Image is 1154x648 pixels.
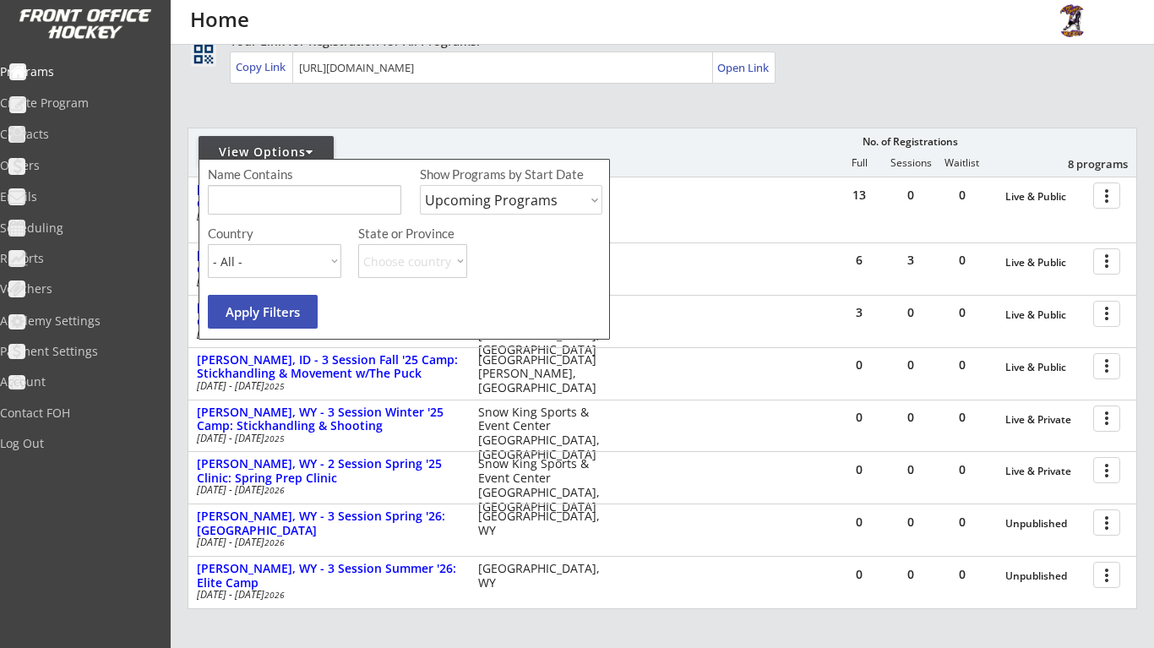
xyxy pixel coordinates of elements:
[197,433,455,444] div: [DATE] - [DATE]
[191,41,216,67] button: qr_code
[1093,182,1120,209] button: more_vert
[937,359,988,371] div: 0
[197,353,460,382] div: [PERSON_NAME], ID - 3 Session Fall '25 Camp: Stickhandling & Movement w/The Puck
[885,157,936,169] div: Sessions
[857,136,962,148] div: No. of Registrations
[197,590,455,600] div: [DATE] - [DATE]
[478,457,611,514] div: Snow King Sports & Event Center [GEOGRAPHIC_DATA], [GEOGRAPHIC_DATA]
[717,61,770,75] div: Open Link
[264,536,285,548] em: 2026
[478,353,611,395] div: [GEOGRAPHIC_DATA] [PERSON_NAME], [GEOGRAPHIC_DATA]
[197,509,460,538] div: [PERSON_NAME], WY - 3 Session Spring '26: [GEOGRAPHIC_DATA]
[197,485,455,495] div: [DATE] - [DATE]
[937,464,988,476] div: 0
[197,301,460,329] div: [PERSON_NAME], WY - 2 Session Fall '25 Clinic: Checking & Battle
[197,182,460,211] div: [PERSON_NAME], WY - 3 Session Summer '25 Camp: Stickhandling & Movement w/the Puck
[197,562,460,591] div: [PERSON_NAME], WY - 3 Session Summer '26: Elite Camp
[885,359,936,371] div: 0
[1005,309,1085,321] div: Live & Public
[1093,457,1120,483] button: more_vert
[208,227,341,240] div: Country
[1093,248,1120,275] button: more_vert
[478,509,611,538] div: [GEOGRAPHIC_DATA], WY
[937,411,988,423] div: 0
[1093,562,1120,588] button: more_vert
[478,406,611,462] div: Snow King Sports & Event Center [GEOGRAPHIC_DATA], [GEOGRAPHIC_DATA]
[197,329,455,339] div: [DATE] - [DATE]
[885,254,936,266] div: 3
[358,227,600,240] div: State or Province
[834,464,885,476] div: 0
[834,157,885,169] div: Full
[197,276,455,286] div: [DATE] - [DATE]
[1005,414,1085,426] div: Live & Private
[1093,406,1120,432] button: more_vert
[1005,518,1085,530] div: Unpublished
[197,210,455,221] div: [DATE] - [DATE]
[264,484,285,496] em: 2026
[197,537,455,547] div: [DATE] - [DATE]
[197,381,455,391] div: [DATE] - [DATE]
[264,380,285,392] em: 2025
[420,168,600,181] div: Show Programs by Start Date
[1093,509,1120,536] button: more_vert
[834,359,885,371] div: 0
[834,569,885,580] div: 0
[208,168,341,181] div: Name Contains
[264,433,285,444] em: 2025
[478,562,611,591] div: [GEOGRAPHIC_DATA], WY
[717,56,770,79] a: Open Link
[1040,156,1128,172] div: 8 programs
[1093,353,1120,379] button: more_vert
[264,589,285,601] em: 2026
[1005,257,1085,269] div: Live & Public
[197,248,460,277] div: [GEOGRAPHIC_DATA], WY - 3 Session Fall '25 Camp: Powerskating & Stickhandling
[197,406,460,434] div: [PERSON_NAME], WY - 3 Session Winter '25 Camp: Stickhandling & Shooting
[1005,570,1085,582] div: Unpublished
[208,295,318,329] button: Apply Filters
[197,457,460,486] div: [PERSON_NAME], WY - 2 Session Spring '25 Clinic: Spring Prep Clinic
[885,307,936,319] div: 0
[885,411,936,423] div: 0
[834,189,885,201] div: 13
[834,254,885,266] div: 6
[937,307,988,319] div: 0
[236,59,289,74] div: Copy Link
[1005,191,1085,203] div: Live & Public
[199,144,334,161] div: View Options
[936,157,987,169] div: Waitlist
[1005,466,1085,477] div: Live & Private
[937,254,988,266] div: 0
[937,516,988,528] div: 0
[1093,301,1120,327] button: more_vert
[885,189,936,201] div: 0
[1005,362,1085,373] div: Live & Public
[885,569,936,580] div: 0
[834,516,885,528] div: 0
[937,569,988,580] div: 0
[885,516,936,528] div: 0
[478,182,611,253] div: [PERSON_NAME] Arena and Community Events Center [GEOGRAPHIC_DATA], [GEOGRAPHIC_DATA]
[834,411,885,423] div: 0
[885,464,936,476] div: 0
[937,189,988,201] div: 0
[834,307,885,319] div: 3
